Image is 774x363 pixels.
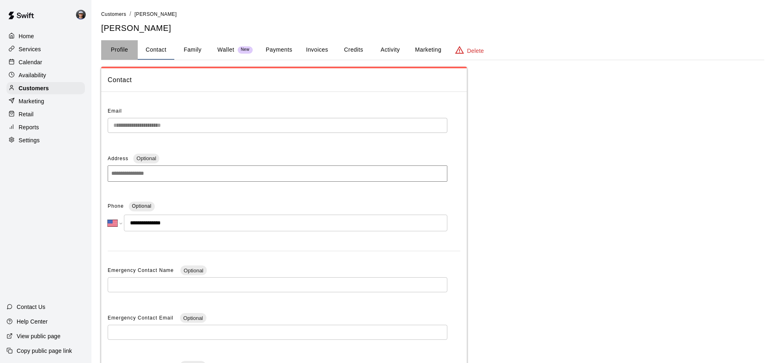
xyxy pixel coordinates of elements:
[19,123,39,131] p: Reports
[19,32,34,40] p: Home
[7,30,85,42] a: Home
[19,58,42,66] p: Calendar
[101,40,764,60] div: basic tabs example
[180,315,206,321] span: Optional
[19,97,44,105] p: Marketing
[7,69,85,81] a: Availability
[372,40,408,60] button: Activity
[7,95,85,107] a: Marketing
[76,10,86,20] img: Mason Edwards
[259,40,299,60] button: Payments
[132,203,152,209] span: Optional
[7,108,85,120] a: Retail
[238,47,253,52] span: New
[467,47,484,55] p: Delete
[108,315,175,321] span: Emergency Contact Email
[17,332,61,340] p: View public page
[180,267,206,274] span: Optional
[19,136,40,144] p: Settings
[7,121,85,133] a: Reports
[101,40,138,60] button: Profile
[17,347,72,355] p: Copy public page link
[7,56,85,68] a: Calendar
[108,118,447,133] div: The email of an existing customer can only be changed by the customer themselves at https://book....
[101,11,126,17] a: Customers
[17,317,48,326] p: Help Center
[134,11,177,17] span: [PERSON_NAME]
[19,45,41,53] p: Services
[17,303,46,311] p: Contact Us
[19,71,46,79] p: Availability
[299,40,335,60] button: Invoices
[74,7,91,23] div: Mason Edwards
[108,108,122,114] span: Email
[7,134,85,146] a: Settings
[19,84,49,92] p: Customers
[101,10,764,19] nav: breadcrumb
[335,40,372,60] button: Credits
[108,267,176,273] span: Emergency Contact Name
[108,200,124,213] span: Phone
[138,40,174,60] button: Contact
[101,23,764,34] h5: [PERSON_NAME]
[174,40,211,60] button: Family
[130,10,131,18] li: /
[108,75,460,85] span: Contact
[19,110,34,118] p: Retail
[408,40,448,60] button: Marketing
[217,46,234,54] p: Wallet
[7,43,85,55] a: Services
[108,156,128,161] span: Address
[7,82,85,94] a: Customers
[133,155,159,161] span: Optional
